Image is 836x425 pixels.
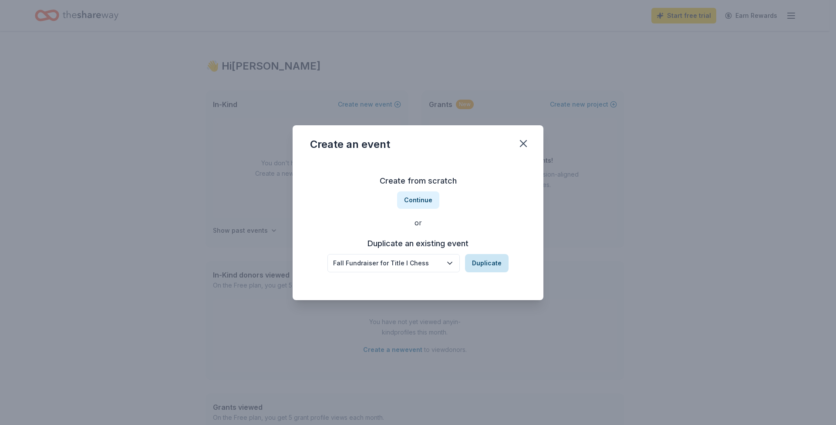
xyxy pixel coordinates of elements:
div: or [310,218,526,228]
button: Continue [397,191,439,209]
div: Fall Fundraiser for Title I Chess [333,258,442,268]
h3: Duplicate an existing event [327,237,509,251]
div: Create an event [310,137,390,151]
h3: Create from scratch [310,174,526,188]
button: Duplicate [465,254,509,272]
button: Fall Fundraiser for Title I Chess [327,254,460,272]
